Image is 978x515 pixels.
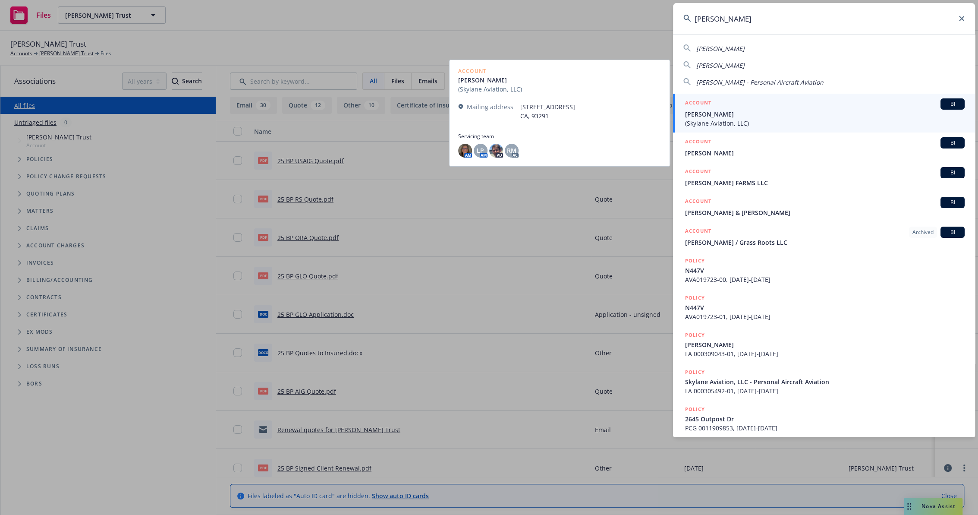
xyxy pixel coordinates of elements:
span: Archived [912,228,934,236]
span: LA 000305492-01, [DATE]-[DATE] [685,386,965,395]
span: [PERSON_NAME] [696,44,745,53]
span: [PERSON_NAME] [685,110,965,119]
span: LA 000309043-01, [DATE]-[DATE] [685,349,965,358]
h5: ACCOUNT [685,137,711,148]
h5: POLICY [685,294,705,302]
a: ACCOUNTBI[PERSON_NAME] & [PERSON_NAME] [673,192,975,222]
span: BI [944,199,961,206]
span: [PERSON_NAME] / Grass Roots LLC [685,238,965,247]
a: ACCOUNTArchivedBI[PERSON_NAME] / Grass Roots LLC [673,222,975,252]
h5: POLICY [685,256,705,265]
span: (Skylane Aviation, LLC) [685,119,965,128]
span: BI [944,228,961,236]
span: 2645 Outpost Dr [685,414,965,423]
span: BI [944,139,961,147]
span: AVA019723-00, [DATE]-[DATE] [685,275,965,284]
h5: POLICY [685,331,705,339]
span: [PERSON_NAME] [685,148,965,158]
h5: POLICY [685,368,705,376]
a: POLICY2645 Outpost DrPCG 0011909853, [DATE]-[DATE] [673,400,975,437]
span: PCG 0011909853, [DATE]-[DATE] [685,423,965,433]
a: ACCOUNTBI[PERSON_NAME] FARMS LLC [673,162,975,192]
a: POLICYN447VAVA019723-00, [DATE]-[DATE] [673,252,975,289]
span: [PERSON_NAME] [685,340,965,349]
h5: ACCOUNT [685,227,711,237]
span: [PERSON_NAME] & [PERSON_NAME] [685,208,965,217]
span: [PERSON_NAME] [696,61,745,70]
h5: ACCOUNT [685,98,711,109]
span: BI [944,169,961,177]
a: POLICY[PERSON_NAME]LA 000309043-01, [DATE]-[DATE] [673,326,975,363]
h5: ACCOUNT [685,167,711,177]
h5: ACCOUNT [685,197,711,207]
a: POLICYN447VAVA019723-01, [DATE]-[DATE] [673,289,975,326]
span: N447V [685,266,965,275]
span: AVA019723-01, [DATE]-[DATE] [685,312,965,321]
a: ACCOUNTBI[PERSON_NAME] [673,133,975,162]
span: Skylane Aviation, LLC - Personal Aircraft Aviation [685,377,965,386]
h5: POLICY [685,405,705,414]
input: Search... [673,3,975,34]
a: POLICYSkylane Aviation, LLC - Personal Aircraft AviationLA 000305492-01, [DATE]-[DATE] [673,363,975,400]
span: BI [944,100,961,108]
span: N447V [685,303,965,312]
span: [PERSON_NAME] - Personal Aircraft Aviation [696,78,824,86]
span: [PERSON_NAME] FARMS LLC [685,178,965,187]
a: ACCOUNTBI[PERSON_NAME](Skylane Aviation, LLC) [673,94,975,133]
